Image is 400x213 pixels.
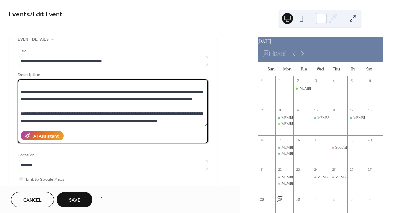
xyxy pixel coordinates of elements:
div: 1 [277,78,283,84]
div: Title [18,48,207,55]
div: Sun [263,62,279,76]
div: 7 [260,108,265,113]
span: Cancel [23,197,42,204]
div: Sat [361,62,377,76]
div: Location [18,152,207,159]
div: 6 [367,78,372,84]
div: MEMBERS ONLY: Couples Work Focus [281,181,344,187]
div: 11 [331,108,336,113]
div: Description [18,71,207,78]
div: MEMBERS ONLY: Couples Work Focus [275,181,293,187]
div: 5 [349,78,354,84]
button: Save [57,192,92,207]
div: 26 [349,167,354,172]
div: 4 [331,78,336,84]
div: 3 [313,78,318,84]
div: MEMBER ONLY: Couples Monthly Peer Group [329,174,347,180]
div: 31 [260,78,265,84]
div: 9 [295,108,301,113]
div: MEMBERS ONLY: Brainstorming Group [293,86,311,92]
span: / Edit Event [30,8,63,21]
div: Mon [279,62,296,76]
div: 2 [295,78,301,84]
div: MEMBERS ONLY: Child & Adolescent Peer Group [347,115,365,121]
div: MEMBERS ONLY: “Therapreneur” Bi-Weekly Peer Group [311,115,329,121]
div: 23 [295,167,301,172]
div: Thu [328,62,345,76]
div: 28 [260,197,265,202]
span: Event details [18,36,49,43]
div: MEMBERS ONLY: EMDR Peer Consultation Group [281,151,361,157]
div: MEMBERS ONLY: “Therapreneur” Bi-Weekly Peer Group [311,174,329,180]
span: Save [69,197,80,204]
div: 14 [260,137,265,143]
div: 16 [295,137,301,143]
button: Cancel [11,192,54,207]
div: Special Event: Special considerations when working with clients with Chronic Illness [329,145,347,151]
div: [DATE] [258,37,383,45]
div: 10 [313,108,318,113]
div: 30 [295,197,301,202]
div: MEMBERS ONLY: Bi-weekly Individual Adult Peer Group with Kara J [275,115,293,121]
div: 20 [367,137,372,143]
div: MEMBERS ONLY: EMDR Peer Consultation Group [275,151,293,157]
div: MEMBERS ONLY: Brainstorming Group [300,86,363,92]
div: AI Assistant [33,133,59,140]
div: 19 [349,137,354,143]
div: 21 [260,167,265,172]
span: Link to Google Maps [26,176,64,183]
div: Fri [345,62,361,76]
div: MEMBERS ONLY: Couples Work Focus [275,121,293,127]
div: 18 [331,137,336,143]
div: 17 [313,137,318,143]
div: 2 [331,197,336,202]
div: 22 [277,167,283,172]
div: 29 [277,197,283,202]
div: MEMBERS ONLY: Bi-weekly Individual Adult Peer Group with Kara J [275,174,293,180]
div: 13 [367,108,372,113]
div: MEMBERS ONLY: Couples Work Focus [281,121,344,127]
div: 4 [367,197,372,202]
div: 15 [277,137,283,143]
div: 27 [367,167,372,172]
div: 1 [313,197,318,202]
div: 12 [349,108,354,113]
div: 3 [349,197,354,202]
div: Wed [312,62,328,76]
div: 8 [277,108,283,113]
div: Tue [296,62,312,76]
a: Events [9,8,30,21]
div: 24 [313,167,318,172]
div: MEMBERS ONLY: Monthly Individual Adult Peer Group with Cara M [275,145,293,151]
div: 25 [331,167,336,172]
button: AI Assistant [21,131,64,140]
